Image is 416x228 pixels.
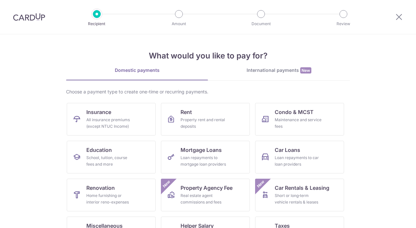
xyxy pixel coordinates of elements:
span: Car Rentals & Leasing [275,184,329,192]
div: Loan repayments to car loan providers [275,155,322,168]
a: RenovationHome furnishing or interior reno-expenses [67,179,156,211]
a: Mortgage LoansLoan repayments to mortgage loan providers [161,141,250,173]
span: Car Loans [275,146,300,154]
a: EducationSchool, tuition, course fees and more [67,141,156,173]
a: Car LoansLoan repayments to car loan providers [255,141,344,173]
span: Insurance [86,108,111,116]
span: Condo & MCST [275,108,314,116]
div: Short or long‑term vehicle rentals & leases [275,192,322,205]
div: International payments [208,67,350,74]
span: Education [86,146,112,154]
div: School, tuition, course fees and more [86,155,133,168]
iframe: Opens a widget where you can find more information [374,208,409,225]
span: Renovation [86,184,115,192]
a: Property Agency FeeReal estate agent commissions and feesNew [161,179,250,211]
a: Car Rentals & LeasingShort or long‑term vehicle rentals & leasesNew [255,179,344,211]
span: New [161,179,172,189]
div: Property rent and rental deposits [181,117,228,130]
p: Amount [155,21,203,27]
img: CardUp [13,13,45,21]
span: Mortgage Loans [181,146,222,154]
span: Property Agency Fee [181,184,233,192]
div: Maintenance and service fees [275,117,322,130]
div: Domestic payments [66,67,208,73]
p: Recipient [73,21,121,27]
p: Document [237,21,285,27]
a: InsuranceAll insurance premiums (except NTUC Income) [67,103,156,136]
span: Rent [181,108,192,116]
div: All insurance premiums (except NTUC Income) [86,117,133,130]
a: Condo & MCSTMaintenance and service fees [255,103,344,136]
h4: What would you like to pay for? [66,50,350,62]
div: Choose a payment type to create one-time or recurring payments. [66,89,350,95]
p: Review [319,21,368,27]
div: Home furnishing or interior reno-expenses [86,192,133,205]
div: Real estate agent commissions and fees [181,192,228,205]
span: New [300,67,311,73]
div: Loan repayments to mortgage loan providers [181,155,228,168]
span: New [255,179,266,189]
a: RentProperty rent and rental deposits [161,103,250,136]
